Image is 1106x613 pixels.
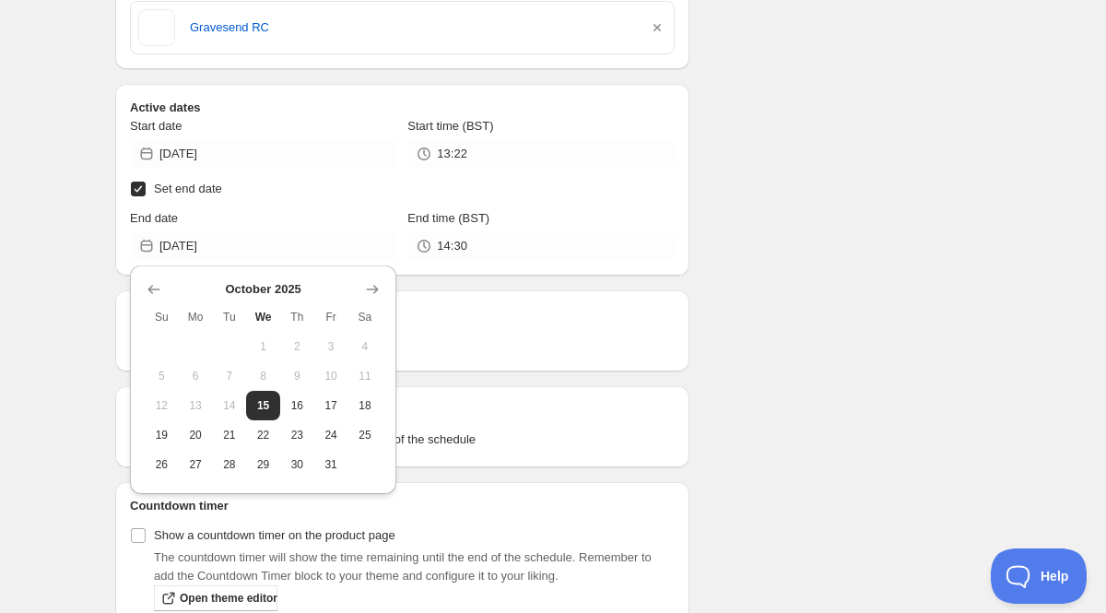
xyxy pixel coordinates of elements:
th: Thursday [280,302,314,332]
span: Open theme editor [180,591,277,606]
button: Sunday October 26 2025 [145,450,179,479]
span: Start time (BST) [407,119,493,133]
h2: Tags [130,401,675,419]
h2: Active dates [130,99,675,117]
button: Saturday October 4 2025 [348,332,382,361]
button: Friday October 24 2025 [314,420,348,450]
a: Gravesend RC [190,18,633,37]
button: Today Wednesday October 15 2025 [246,391,280,420]
button: Tuesday October 14 2025 [213,391,247,420]
span: Mo [186,310,206,324]
span: Sa [356,310,375,324]
button: Wednesday October 1 2025 [246,332,280,361]
h2: Repeating [130,305,675,324]
button: Thursday October 30 2025 [280,450,314,479]
button: Monday October 20 2025 [179,420,213,450]
span: 21 [220,428,240,442]
a: Open theme editor [154,585,277,611]
span: 15 [253,398,273,413]
span: 13 [186,398,206,413]
span: 18 [356,398,375,413]
button: Monday October 6 2025 [179,361,213,391]
button: Thursday October 9 2025 [280,361,314,391]
span: 3 [322,339,341,354]
span: 26 [152,457,171,472]
button: Monday October 13 2025 [179,391,213,420]
span: 24 [322,428,341,442]
button: Friday October 17 2025 [314,391,348,420]
span: 10 [322,369,341,383]
span: 31 [322,457,341,472]
button: Wednesday October 22 2025 [246,420,280,450]
button: Saturday October 18 2025 [348,391,382,420]
span: 16 [288,398,307,413]
span: Set end date [154,182,222,195]
span: 8 [253,369,273,383]
button: Friday October 31 2025 [314,450,348,479]
button: Wednesday October 8 2025 [246,361,280,391]
th: Wednesday [246,302,280,332]
span: Tu [220,310,240,324]
span: End time (BST) [407,211,489,225]
span: 5 [152,369,171,383]
p: The countdown timer will show the time remaining until the end of the schedule. Remember to add t... [154,548,675,585]
th: Sunday [145,302,179,332]
span: Th [288,310,307,324]
span: 29 [253,457,273,472]
button: Thursday October 23 2025 [280,420,314,450]
button: Wednesday October 29 2025 [246,450,280,479]
span: 7 [220,369,240,383]
span: Show a countdown timer on the product page [154,528,395,542]
button: Thursday October 16 2025 [280,391,314,420]
button: Sunday October 12 2025 [145,391,179,420]
span: 19 [152,428,171,442]
span: 14 [220,398,240,413]
span: Su [152,310,171,324]
button: Thursday October 2 2025 [280,332,314,361]
button: Tuesday October 28 2025 [213,450,247,479]
span: 27 [186,457,206,472]
button: Sunday October 19 2025 [145,420,179,450]
iframe: Toggle Customer Support [991,548,1088,604]
span: 30 [288,457,307,472]
span: End date [130,211,178,225]
span: 1 [253,339,273,354]
button: Friday October 3 2025 [314,332,348,361]
span: 23 [288,428,307,442]
span: 12 [152,398,171,413]
th: Friday [314,302,348,332]
button: Show previous month, September 2025 [141,277,167,302]
button: Tuesday October 21 2025 [213,420,247,450]
th: Saturday [348,302,382,332]
span: 20 [186,428,206,442]
span: 17 [322,398,341,413]
span: 6 [186,369,206,383]
span: Fr [322,310,341,324]
span: Start date [130,119,182,133]
button: Show next month, November 2025 [359,277,385,302]
button: Sunday October 5 2025 [145,361,179,391]
span: 4 [356,339,375,354]
button: Monday October 27 2025 [179,450,213,479]
span: 28 [220,457,240,472]
th: Tuesday [213,302,247,332]
span: 11 [356,369,375,383]
button: Tuesday October 7 2025 [213,361,247,391]
h2: Countdown timer [130,497,675,515]
button: Friday October 10 2025 [314,361,348,391]
span: 22 [253,428,273,442]
span: 25 [356,428,375,442]
span: We [253,310,273,324]
th: Monday [179,302,213,332]
button: Saturday October 25 2025 [348,420,382,450]
span: 2 [288,339,307,354]
span: 9 [288,369,307,383]
button: Saturday October 11 2025 [348,361,382,391]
